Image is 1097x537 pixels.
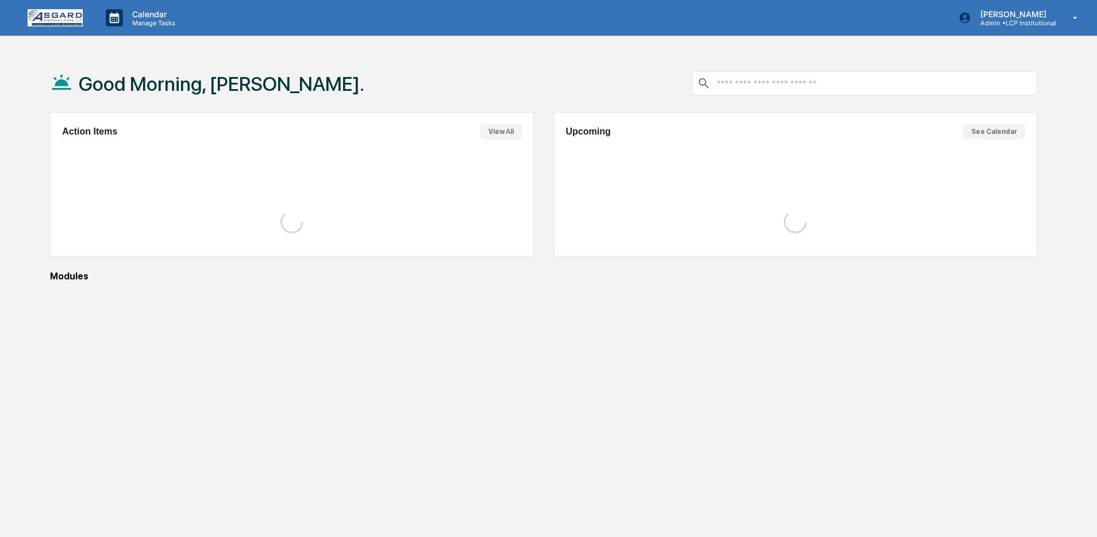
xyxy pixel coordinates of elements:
[480,124,522,139] button: View All
[62,126,117,137] h2: Action Items
[123,9,181,19] p: Calendar
[971,9,1056,19] p: [PERSON_NAME]
[50,271,1037,282] div: Modules
[123,19,181,27] p: Manage Tasks
[971,19,1056,27] p: Admin • LCP Institutional
[79,72,364,95] h1: Good Morning, [PERSON_NAME].
[28,9,83,26] img: logo
[963,124,1025,139] button: See Calendar
[566,126,611,137] h2: Upcoming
